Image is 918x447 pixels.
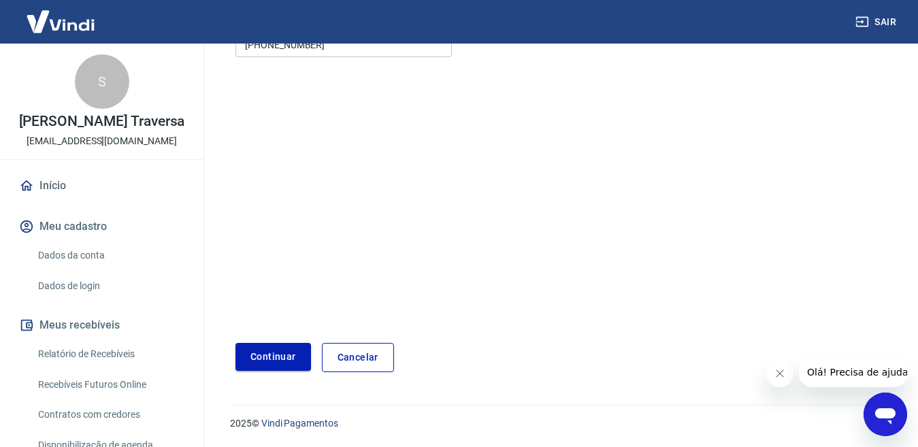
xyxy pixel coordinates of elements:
[33,340,187,368] a: Relatório de Recebíveis
[16,212,187,242] button: Meu cadastro
[33,371,187,399] a: Recebíveis Futuros Online
[799,357,907,387] iframe: Mensagem da empresa
[864,393,907,436] iframe: Botão para abrir a janela de mensagens
[27,134,177,148] p: [EMAIL_ADDRESS][DOMAIN_NAME]
[853,10,902,35] button: Sair
[16,310,187,340] button: Meus recebíveis
[230,416,885,431] p: 2025 ©
[33,401,187,429] a: Contratos com credores
[261,418,338,429] a: Vindi Pagamentos
[16,171,187,201] a: Início
[235,343,311,371] button: Continuar
[33,242,187,269] a: Dados da conta
[322,343,394,372] a: Cancelar
[33,272,187,300] a: Dados de login
[8,10,114,20] span: Olá! Precisa de ajuda?
[766,360,793,387] iframe: Fechar mensagem
[75,54,129,109] div: S
[16,1,105,42] img: Vindi
[19,114,185,129] p: [PERSON_NAME] Traversa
